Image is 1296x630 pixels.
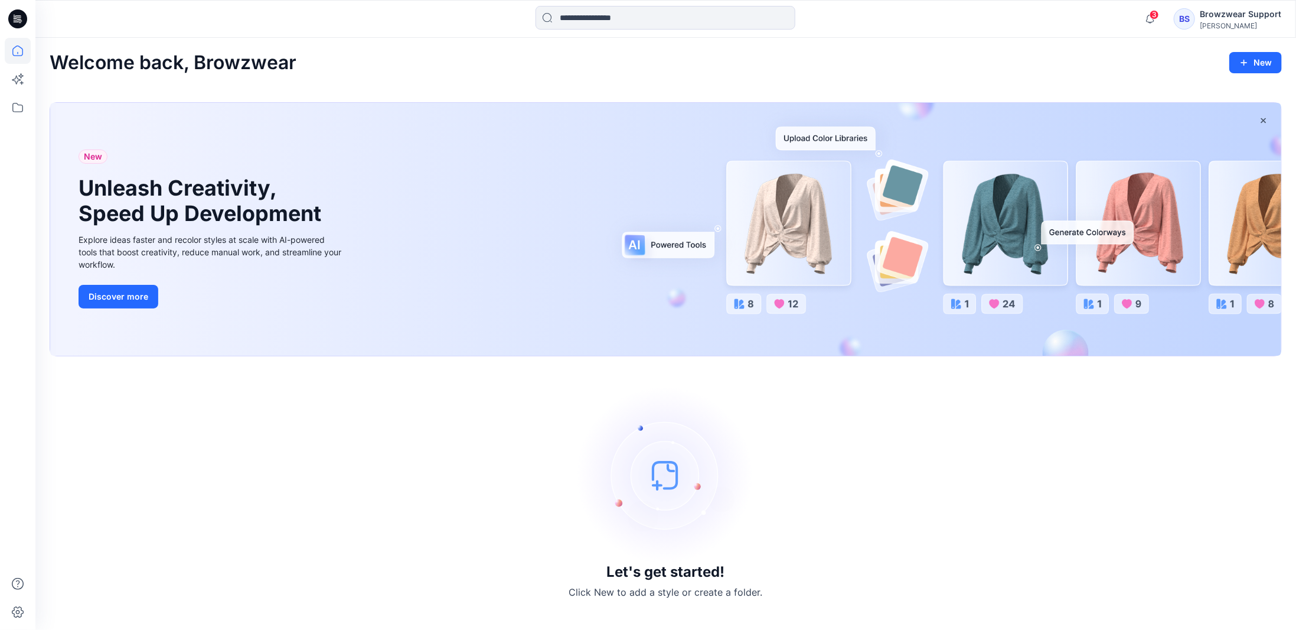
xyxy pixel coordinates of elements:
[79,285,344,308] a: Discover more
[79,176,327,226] h1: Unleash Creativity, Speed Up Development
[1200,7,1281,21] div: Browzwear Support
[50,52,296,74] h2: Welcome back, Browzwear
[1229,52,1282,73] button: New
[84,150,102,164] span: New
[1150,10,1159,20] span: 3
[79,233,344,271] div: Explore ideas faster and recolor styles at scale with AI-powered tools that boost creativity, red...
[607,564,725,580] h3: Let's get started!
[79,285,158,308] button: Discover more
[1174,8,1195,30] div: BS
[1200,21,1281,30] div: [PERSON_NAME]
[569,585,763,599] p: Click New to add a style or create a folder.
[577,387,755,564] img: empty-state-image.svg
